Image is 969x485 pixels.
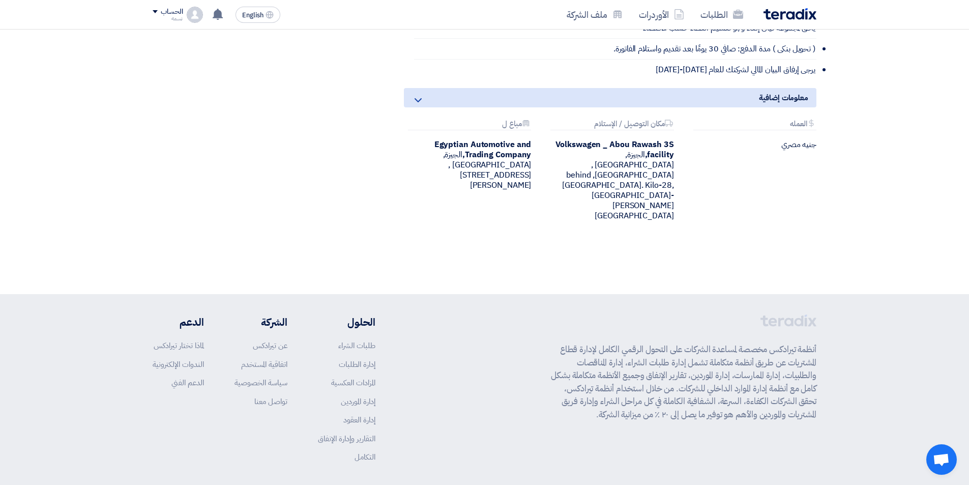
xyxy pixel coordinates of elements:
div: الجيزة, [GEOGRAPHIC_DATA] ,[STREET_ADDRESS][PERSON_NAME] [404,139,531,190]
a: التكامل [355,451,375,463]
div: العمله [693,120,816,130]
a: اتفاقية المستخدم [241,359,287,370]
img: profile_test.png [187,7,203,23]
a: الطلبات [692,3,751,26]
li: الحلول [318,315,375,330]
a: الأوردرات [631,3,692,26]
b: Egyptian Automotive and Trading Company, [434,138,532,161]
a: طلبات الشراء [338,340,375,351]
a: ملف الشركة [559,3,631,26]
a: إدارة العقود [343,414,375,425]
a: المزادات العكسية [331,377,375,388]
a: إدارة الطلبات [339,359,375,370]
span: English [242,12,263,19]
a: تواصل معنا [254,396,287,407]
p: أنظمة تيرادكس مخصصة لمساعدة الشركات على التحول الرقمي الكامل لإدارة قطاع المشتريات عن طريق أنظمة ... [551,343,816,421]
button: English [236,7,280,23]
a: الدعم الفني [171,377,204,388]
span: معلومات إضافية [759,92,808,103]
div: الجيزة, [GEOGRAPHIC_DATA] ,[GEOGRAPHIC_DATA], behind [GEOGRAPHIC_DATA]. Kilo-28, [GEOGRAPHIC_DATA... [546,139,673,221]
div: Open chat [926,444,957,475]
a: عن تيرادكس [253,340,287,351]
b: Volkswagen _ Abou Rawash 3S facility, [555,138,673,161]
a: التقارير وإدارة الإنفاق [318,433,375,444]
div: الحساب [161,8,183,16]
li: الدعم [153,315,204,330]
li: ( تحويل بنكى ) مدة الدفع: صافي 30 يومًا بعد تقديم واستلام الفاتورة. [414,39,816,60]
a: الندوات الإلكترونية [153,359,204,370]
li: يرجى إرفاق البيان المالي لشركتك للعام [DATE]-[DATE] [414,60,816,80]
li: الشركة [234,315,287,330]
a: سياسة الخصوصية [234,377,287,388]
a: لماذا تختار تيرادكس [154,340,204,351]
a: إدارة الموردين [341,396,375,407]
div: نسمه [153,16,183,21]
div: مباع ل [408,120,531,130]
img: Teradix logo [764,8,816,20]
div: مكان التوصيل / الإستلام [550,120,673,130]
div: جنيه مصري [689,139,816,150]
